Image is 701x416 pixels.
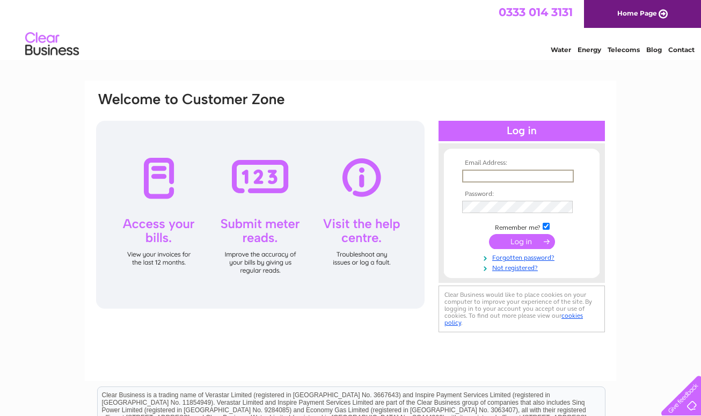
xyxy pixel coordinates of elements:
a: Forgotten password? [462,252,584,262]
a: Telecoms [608,46,640,54]
div: Clear Business is a trading name of Verastar Limited (registered in [GEOGRAPHIC_DATA] No. 3667643... [98,6,605,52]
a: cookies policy [444,312,583,326]
input: Submit [489,234,555,249]
a: Blog [646,46,662,54]
a: Contact [668,46,695,54]
div: Clear Business would like to place cookies on your computer to improve your experience of the sit... [439,286,605,332]
a: Energy [578,46,601,54]
img: logo.png [25,28,79,61]
a: Not registered? [462,262,584,272]
th: Email Address: [459,159,584,167]
th: Password: [459,191,584,198]
a: 0333 014 3131 [499,5,573,19]
td: Remember me? [459,221,584,232]
a: Water [551,46,571,54]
